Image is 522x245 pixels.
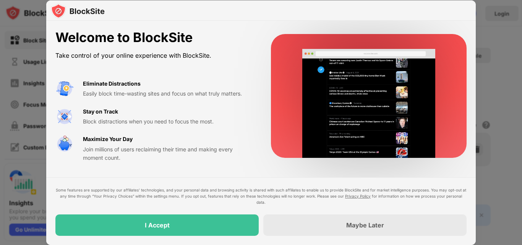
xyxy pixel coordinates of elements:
div: Welcome to BlockSite [55,30,253,45]
div: Stay on Track [83,107,118,116]
img: logo-blocksite.svg [51,3,105,19]
div: Maybe Later [346,221,384,229]
div: Take control of your online experience with BlockSite. [55,50,253,61]
div: Join millions of users reclaiming their time and making every moment count. [83,145,253,162]
a: Privacy Policy [345,194,371,198]
div: Some features are supported by our affiliates’ technologies, and your personal data and browsing ... [55,187,467,205]
img: value-safe-time.svg [55,135,74,153]
div: Eliminate Distractions [83,80,141,88]
img: value-focus.svg [55,107,74,126]
div: Maximize Your Day [83,135,133,143]
div: Block distractions when you need to focus the most. [83,117,253,126]
div: I Accept [145,221,170,229]
img: value-avoid-distractions.svg [55,80,74,98]
div: Easily block time-wasting sites and focus on what truly matters. [83,89,253,98]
